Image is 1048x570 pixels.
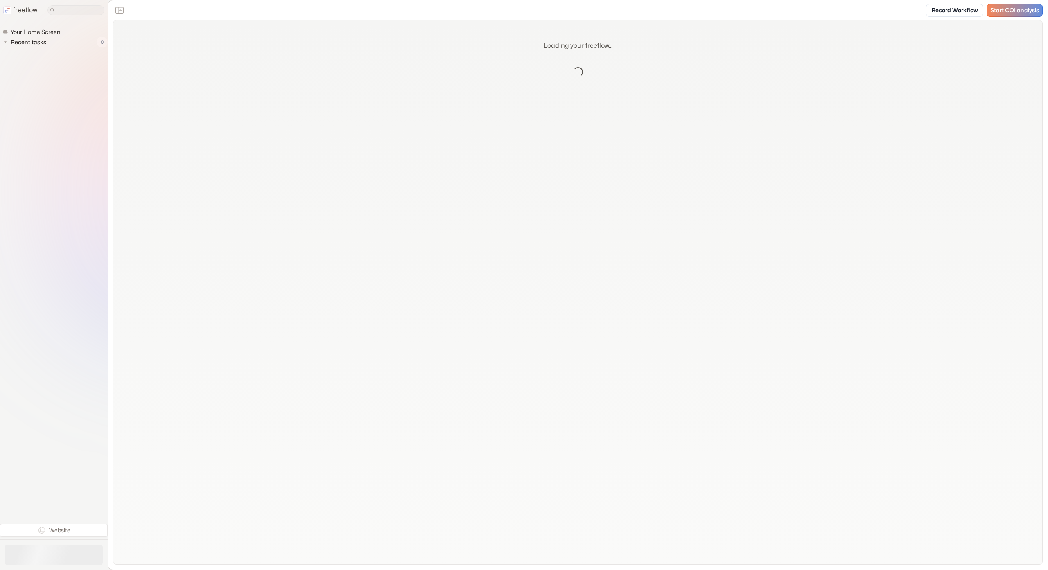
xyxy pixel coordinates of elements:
[97,37,108,47] span: 0
[2,37,50,47] button: Recent tasks
[2,27,63,37] a: Your Home Screen
[9,28,63,36] span: Your Home Screen
[3,5,38,15] a: freeflow
[987,4,1043,17] a: Start COI analysis
[13,5,38,15] p: freeflow
[113,4,126,17] button: Close the sidebar
[926,4,983,17] a: Record Workflow
[544,41,612,51] p: Loading your freeflow...
[990,7,1039,14] span: Start COI analysis
[9,38,49,46] span: Recent tasks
